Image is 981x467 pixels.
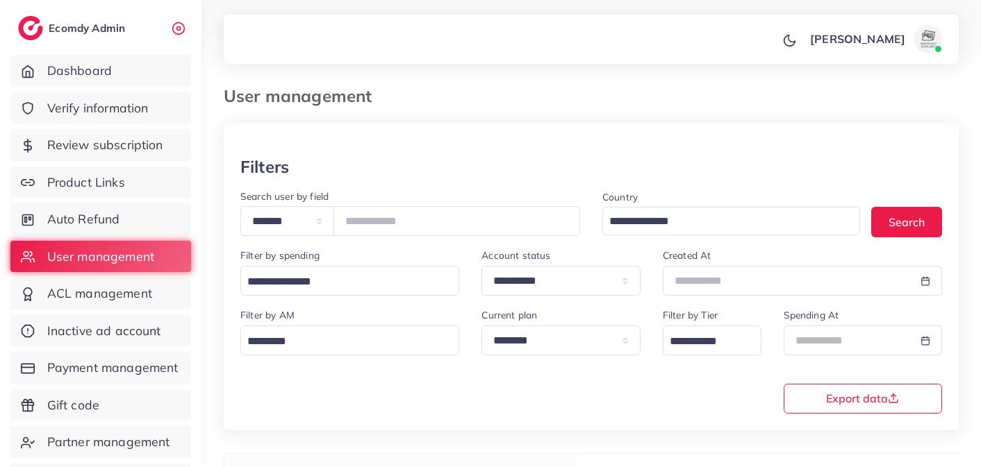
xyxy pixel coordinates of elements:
div: Search for option [240,325,459,355]
p: [PERSON_NAME] [810,31,905,47]
h3: User management [224,86,383,106]
a: Gift code [10,389,191,421]
label: Account status [481,248,550,262]
a: Review subscription [10,129,191,161]
div: Search for option [663,325,761,355]
label: Country [602,190,638,204]
a: ACL management [10,278,191,309]
input: Search for option [242,331,441,353]
div: Search for option [240,266,459,296]
a: Auto Refund [10,203,191,235]
a: Partner management [10,426,191,458]
h3: Filters [240,157,289,177]
label: Spending At [784,308,839,322]
span: Product Links [47,173,125,192]
a: Product Links [10,167,191,198]
img: logo [18,16,43,40]
a: Inactive ad account [10,315,191,347]
a: Payment management [10,352,191,384]
label: Search user by field [240,189,329,203]
span: User management [47,248,154,266]
a: Dashboard [10,55,191,87]
button: Export data [784,384,943,414]
a: logoEcomdy Admin [18,16,129,40]
label: Current plan [481,308,537,322]
span: ACL management [47,285,152,303]
input: Search for option [665,331,743,353]
div: Search for option [602,207,860,235]
input: Search for option [604,211,842,232]
span: Review subscription [47,136,163,154]
input: Search for option [242,271,441,293]
span: Export data [826,393,899,404]
label: Filter by spending [240,248,320,262]
a: Verify information [10,92,191,124]
span: Inactive ad account [47,322,161,340]
a: User management [10,241,191,273]
label: Filter by AM [240,308,295,322]
a: [PERSON_NAME]avatar [802,25,948,53]
span: Dashboard [47,62,112,80]
span: Partner management [47,433,170,451]
span: Verify information [47,99,149,117]
span: Payment management [47,359,179,377]
h2: Ecomdy Admin [49,22,129,35]
span: Auto Refund [47,210,120,228]
label: Created At [663,248,711,262]
img: avatar [914,25,942,53]
button: Search [871,207,942,237]
label: Filter by Tier [663,308,718,322]
span: Gift code [47,396,99,414]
